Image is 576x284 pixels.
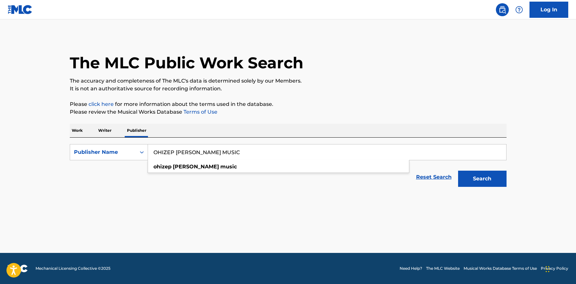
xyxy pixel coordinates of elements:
p: Work [70,124,85,137]
span: Mechanical Licensing Collective © 2025 [36,266,110,271]
img: search [498,6,506,14]
a: Musical Works Database Terms of Use [464,266,537,271]
a: Terms of Use [182,109,217,115]
a: Need Help? [400,266,422,271]
p: Please review the Musical Works Database [70,108,507,116]
div: Publisher Name [74,148,132,156]
strong: [PERSON_NAME] [173,164,219,170]
img: help [515,6,523,14]
strong: ohizep [153,164,172,170]
form: Search Form [70,144,507,190]
a: Log In [529,2,568,18]
img: logo [8,265,28,272]
a: Privacy Policy [541,266,568,271]
button: Search [458,171,507,187]
a: Reset Search [413,170,455,184]
div: Drag [546,259,550,279]
p: The accuracy and completeness of The MLC's data is determined solely by our Members. [70,77,507,85]
a: click here [89,101,114,107]
a: Public Search [496,3,509,16]
div: Help [513,3,526,16]
iframe: Chat Widget [544,253,576,284]
p: Please for more information about the terms used in the database. [70,100,507,108]
h1: The MLC Public Work Search [70,53,303,73]
img: MLC Logo [8,5,33,14]
strong: music [220,164,237,170]
p: Writer [96,124,113,137]
p: Publisher [125,124,148,137]
p: It is not an authoritative source for recording information. [70,85,507,93]
a: The MLC Website [426,266,460,271]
